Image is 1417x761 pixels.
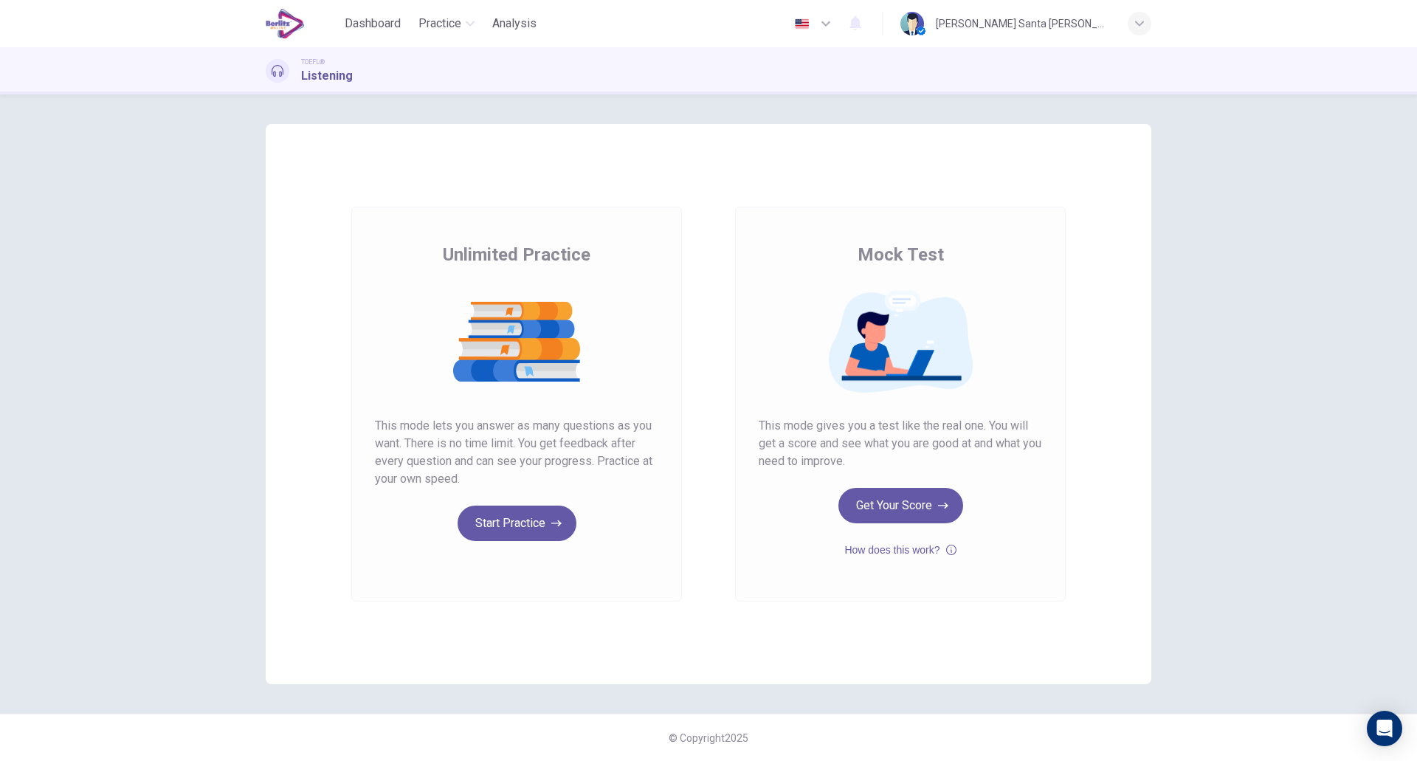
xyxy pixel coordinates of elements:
button: Start Practice [458,506,576,541]
div: [PERSON_NAME] Santa [PERSON_NAME] [936,15,1110,32]
span: Dashboard [345,15,401,32]
span: Practice [418,15,461,32]
span: This mode lets you answer as many questions as you want. There is no time limit. You get feedback... [375,417,658,488]
span: Mock Test [858,243,944,266]
img: EduSynch logo [266,9,305,38]
span: TOEFL® [301,57,325,67]
img: Profile picture [900,12,924,35]
span: © Copyright 2025 [669,732,748,744]
button: Get Your Score [838,488,963,523]
button: Dashboard [339,10,407,37]
span: This mode gives you a test like the real one. You will get a score and see what you are good at a... [759,417,1042,470]
span: Unlimited Practice [443,243,590,266]
button: Analysis [486,10,542,37]
img: en [793,18,811,30]
a: EduSynch logo [266,9,339,38]
button: How does this work? [844,541,956,559]
h1: Listening [301,67,353,85]
div: Open Intercom Messenger [1367,711,1402,746]
span: Analysis [492,15,537,32]
button: Practice [413,10,480,37]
